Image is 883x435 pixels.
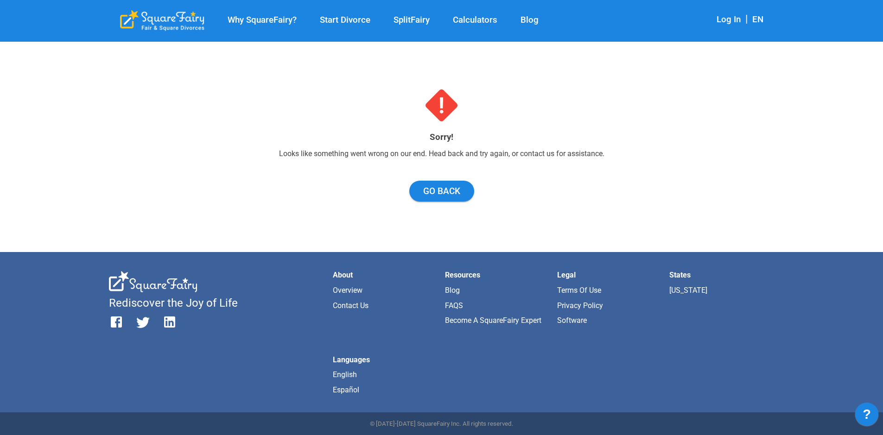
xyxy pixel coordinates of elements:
[333,271,438,279] li: About
[717,14,741,25] a: Log In
[333,356,438,364] li: Languages
[109,271,197,292] div: SquareFairy White Logo
[109,299,326,308] li: Rediscover the Joy of Life
[333,370,357,379] a: English
[557,301,603,310] a: Privacy Policy
[445,286,460,295] a: Blog
[333,301,368,310] a: Contact Us
[669,286,707,295] a: [US_STATE]
[509,15,550,25] a: Blog
[445,301,463,310] a: FAQS
[741,13,752,25] span: |
[308,15,382,25] a: Start Divorce
[669,271,774,279] li: States
[109,133,775,142] h3: Sorry!
[851,398,883,435] iframe: JSD widget
[382,15,441,25] a: SplitFairy
[445,316,541,325] a: Become a SquareFairy Expert
[109,150,775,158] div: Looks like something went wrong on our end. Head back and try again, or contact us for assistance.
[752,14,763,26] div: EN
[409,181,474,202] button: Go Back
[120,10,204,31] div: SquareFairy Logo
[441,15,509,25] a: Calculators
[333,286,362,295] a: Overview
[445,271,550,279] li: Resources
[557,286,601,295] a: Terms of Use
[557,316,587,325] a: Software
[333,385,359,394] a: Español
[216,15,308,25] a: Why SquareFairy?
[557,271,662,279] li: Legal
